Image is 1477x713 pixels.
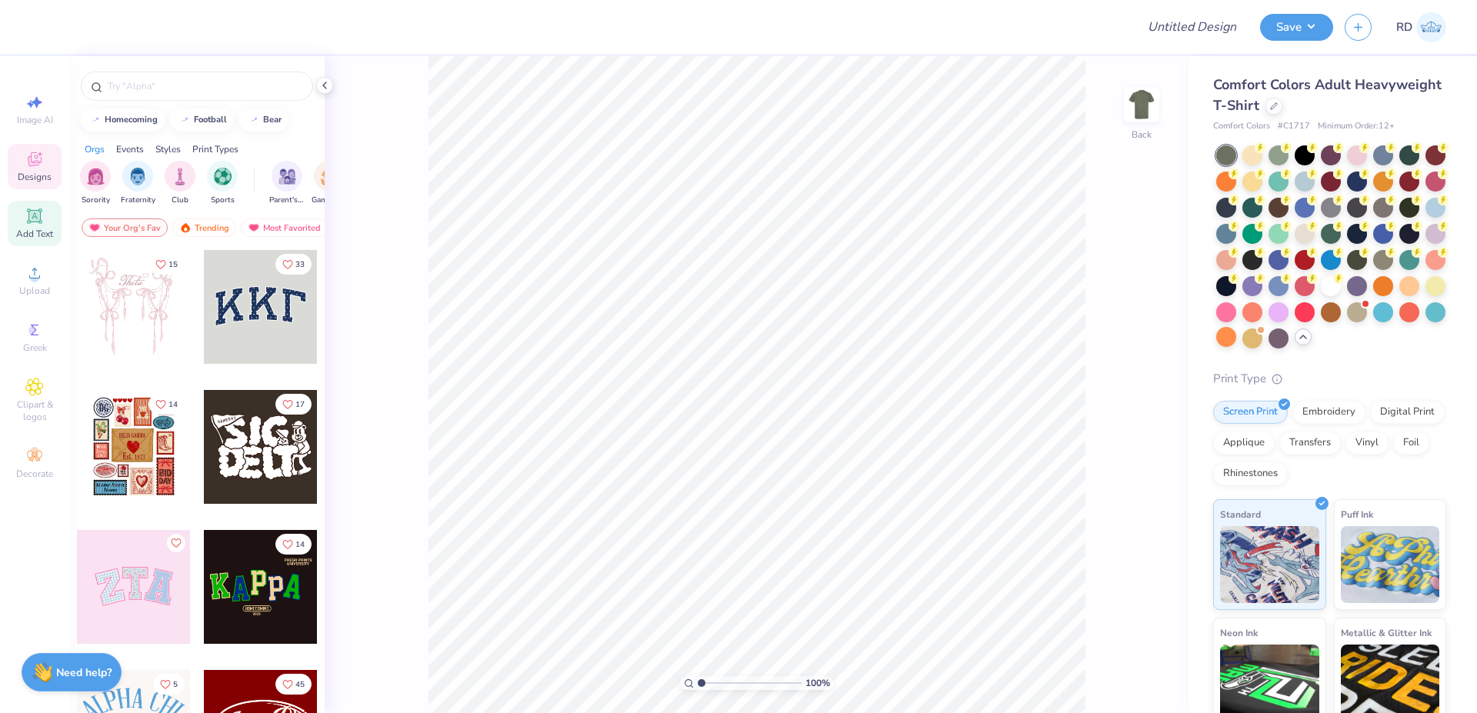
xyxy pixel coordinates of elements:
[121,195,155,206] span: Fraternity
[269,161,305,206] div: filter for Parent's Weekend
[312,161,347,206] button: filter button
[82,195,110,206] span: Sorority
[1393,431,1429,455] div: Foil
[106,78,303,94] input: Try "Alpha"
[80,161,111,206] div: filter for Sorority
[1370,401,1445,424] div: Digital Print
[1220,506,1261,522] span: Standard
[1213,401,1288,424] div: Screen Print
[275,534,312,555] button: Like
[170,108,234,132] button: football
[239,108,288,132] button: bear
[23,342,47,354] span: Greek
[148,254,185,275] button: Like
[263,115,282,124] div: bear
[179,222,192,233] img: trending.gif
[17,114,53,126] span: Image AI
[167,534,185,552] button: Like
[192,142,238,156] div: Print Types
[121,161,155,206] button: filter button
[148,394,185,415] button: Like
[82,218,168,237] div: Your Org's Fav
[1318,120,1395,133] span: Minimum Order: 12 +
[1213,431,1275,455] div: Applique
[85,142,105,156] div: Orgs
[1396,18,1412,36] span: RD
[275,254,312,275] button: Like
[172,168,188,185] img: Club Image
[88,222,101,233] img: most_fav.gif
[1341,625,1432,641] span: Metallic & Glitter Ink
[312,161,347,206] div: filter for Game Day
[87,168,105,185] img: Sorority Image
[19,285,50,297] span: Upload
[269,195,305,206] span: Parent's Weekend
[168,261,178,268] span: 15
[165,161,195,206] div: filter for Club
[172,218,236,237] div: Trending
[321,168,338,185] img: Game Day Image
[16,228,53,240] span: Add Text
[214,168,232,185] img: Sports Image
[1416,12,1446,42] img: Rommel Del Rosario
[295,261,305,268] span: 33
[1126,89,1157,120] img: Back
[295,681,305,688] span: 45
[16,468,53,480] span: Decorate
[269,161,305,206] button: filter button
[1220,526,1319,603] img: Standard
[1220,625,1258,641] span: Neon Ink
[153,674,185,695] button: Like
[105,115,158,124] div: homecoming
[80,161,111,206] button: filter button
[1292,401,1365,424] div: Embroidery
[275,674,312,695] button: Like
[18,171,52,183] span: Designs
[81,108,165,132] button: homecoming
[1341,526,1440,603] img: Puff Ink
[155,142,181,156] div: Styles
[129,168,146,185] img: Fraternity Image
[1132,128,1152,142] div: Back
[89,115,102,125] img: trend_line.gif
[1341,506,1373,522] span: Puff Ink
[248,222,260,233] img: most_fav.gif
[241,218,328,237] div: Most Favorited
[211,195,235,206] span: Sports
[805,676,830,690] span: 100 %
[178,115,191,125] img: trend_line.gif
[165,161,195,206] button: filter button
[1213,370,1446,388] div: Print Type
[1279,431,1341,455] div: Transfers
[1260,14,1333,41] button: Save
[1278,120,1310,133] span: # C1717
[275,394,312,415] button: Like
[207,161,238,206] div: filter for Sports
[207,161,238,206] button: filter button
[1135,12,1249,42] input: Untitled Design
[248,115,260,125] img: trend_line.gif
[1345,431,1389,455] div: Vinyl
[1213,120,1270,133] span: Comfort Colors
[173,681,178,688] span: 5
[8,398,62,423] span: Clipart & logos
[312,195,347,206] span: Game Day
[295,541,305,548] span: 14
[168,401,178,408] span: 14
[1213,462,1288,485] div: Rhinestones
[278,168,296,185] img: Parent's Weekend Image
[172,195,188,206] span: Club
[56,665,112,680] strong: Need help?
[1396,12,1446,42] a: RD
[194,115,227,124] div: football
[295,401,305,408] span: 17
[1213,75,1442,115] span: Comfort Colors Adult Heavyweight T-Shirt
[116,142,144,156] div: Events
[121,161,155,206] div: filter for Fraternity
